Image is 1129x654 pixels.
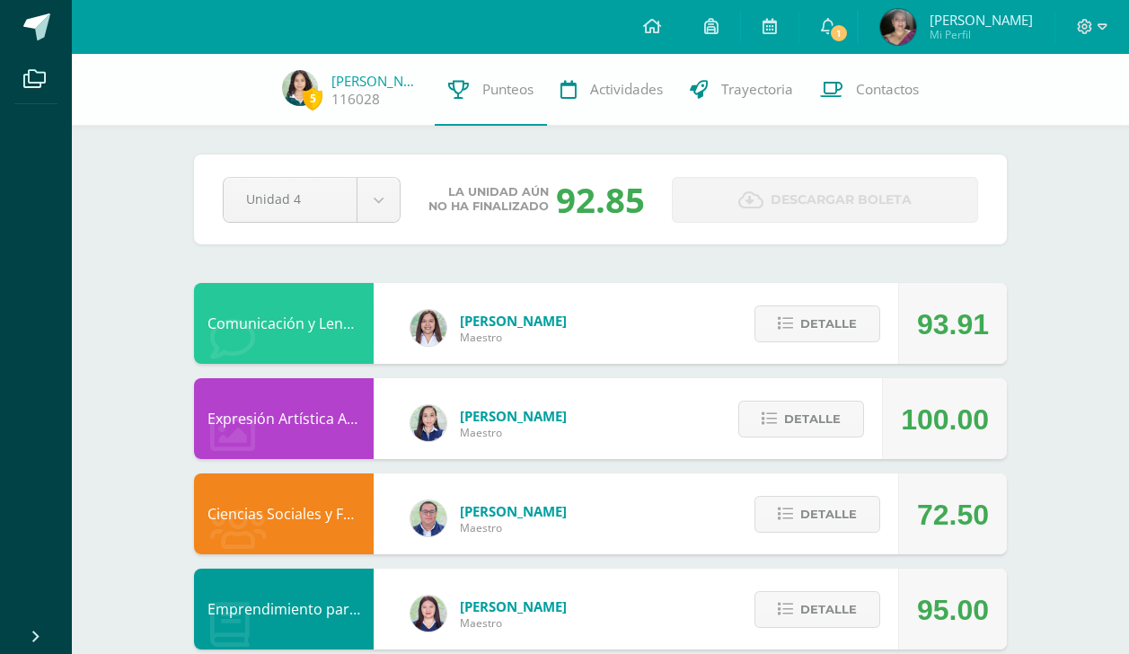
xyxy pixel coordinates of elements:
span: Contactos [856,80,919,99]
span: La unidad aún no ha finalizado [428,185,549,214]
img: 360951c6672e02766e5b7d72674f168c.png [410,405,446,441]
span: [PERSON_NAME] [460,597,567,615]
span: [PERSON_NAME] [460,312,567,330]
span: Detalle [784,402,841,436]
a: Actividades [547,54,676,126]
img: a452c7054714546f759a1a740f2e8572.png [410,596,446,632]
div: 92.85 [556,176,645,223]
span: [PERSON_NAME] [930,11,1033,29]
button: Detalle [738,401,864,437]
a: Contactos [807,54,932,126]
span: Punteos [482,80,534,99]
span: Descargar boleta [771,178,912,222]
a: Punteos [435,54,547,126]
span: Detalle [800,593,857,626]
div: Ciencias Sociales y Formación Ciudadana [194,473,374,554]
span: Mi Perfil [930,27,1033,42]
div: 72.50 [917,474,989,555]
span: Maestro [460,330,567,345]
div: Emprendimiento para la Productividad [194,569,374,650]
span: Trayectoria [721,80,793,99]
div: 100.00 [901,379,989,460]
span: Unidad 4 [246,178,334,220]
img: acecb51a315cac2de2e3deefdb732c9f.png [410,310,446,346]
span: 5 [303,87,322,110]
a: [PERSON_NAME] [331,72,421,90]
img: c1c1b07ef08c5b34f56a5eb7b3c08b85.png [410,500,446,536]
img: 630113e3c11eaf4d2372eacf1d972cf3.png [282,70,318,106]
span: Actividades [590,80,663,99]
a: Trayectoria [676,54,807,126]
span: Maestro [460,520,567,535]
span: Detalle [800,307,857,340]
div: Comunicación y Lenguaje, Inglés [194,283,374,364]
a: Unidad 4 [224,178,400,222]
div: 93.91 [917,284,989,365]
span: [PERSON_NAME] [460,407,567,425]
img: 3a3c8100c5ad4521c7d5a241b3180da3.png [880,9,916,45]
div: Expresión Artística ARTES PLÁSTICAS [194,378,374,459]
span: Detalle [800,498,857,531]
button: Detalle [754,496,880,533]
button: Detalle [754,305,880,342]
span: Maestro [460,425,567,440]
span: 1 [828,23,848,43]
span: Maestro [460,615,567,631]
a: 116028 [331,90,380,109]
div: 95.00 [917,570,989,650]
button: Detalle [754,591,880,628]
span: [PERSON_NAME] [460,502,567,520]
